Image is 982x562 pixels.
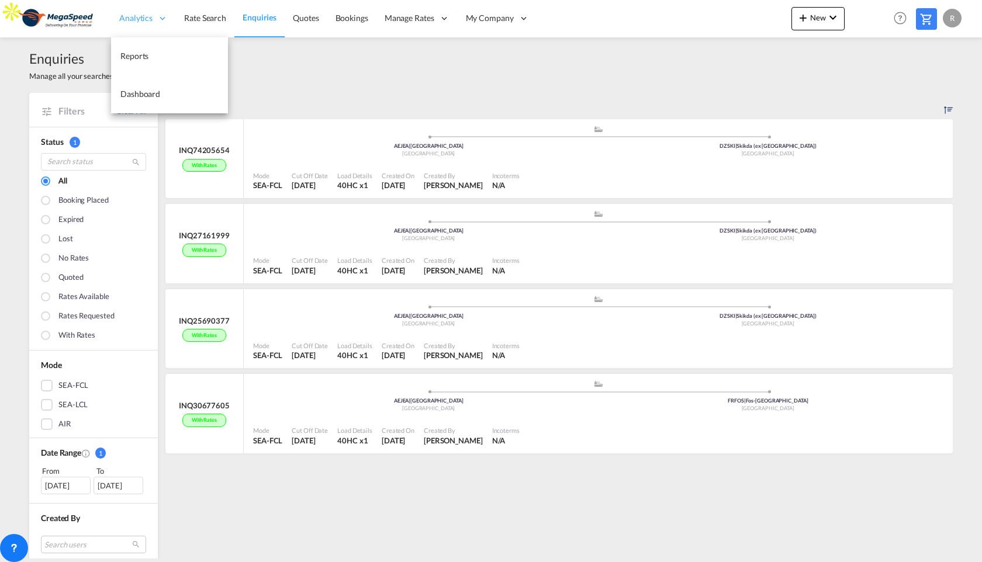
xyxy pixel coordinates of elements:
div: Created On [382,426,414,435]
div: No rates [58,252,89,265]
span: From To [DATE][DATE] [41,465,146,494]
span: [GEOGRAPHIC_DATA] [742,320,794,327]
div: Mode [253,256,282,265]
div: Cut Off Date [292,256,328,265]
span: | [409,227,410,234]
span: DZSKI Skikda (ex [GEOGRAPHIC_DATA]) [720,313,817,319]
div: 8 Aug 2025 [292,435,328,446]
div: AIR [58,418,71,430]
div: To [95,465,147,477]
div: SEA-LCL [58,399,88,411]
div: [DATE] [94,477,143,494]
span: [DATE] [382,181,405,190]
div: SEA-FCL [253,180,282,190]
div: N/A [492,265,506,276]
span: [GEOGRAPHIC_DATA] [742,405,794,411]
span: [DATE] [292,181,315,190]
div: Incoterms [492,426,520,435]
div: Lost [58,233,73,246]
div: N/A [492,180,506,190]
div: 26 Aug 2025 [292,350,328,360]
div: Mode [253,341,282,350]
div: 1 Sep 2025 [292,180,328,190]
div: N/A [492,435,506,446]
div: Created By [424,256,483,265]
div: INQ30677605 [179,400,230,411]
span: [PERSON_NAME] [424,181,483,190]
div: Incoterms [492,256,520,265]
md-icon: assets/icons/custom/ship-fill.svg [592,211,606,217]
span: [DATE] [382,266,405,275]
span: [DATE] [292,351,315,360]
div: Mode [253,171,282,180]
a: Dashboard [111,75,228,113]
div: Quoted [58,272,83,285]
div: From [41,465,92,477]
span: [DATE] [382,351,405,360]
div: Created By [424,341,483,350]
div: Created By [424,426,483,435]
span: [GEOGRAPHIC_DATA] [402,320,455,327]
span: [DATE] [292,266,315,275]
div: Expired [58,214,84,227]
div: SEA-FCL [253,265,282,276]
div: 40HC x 1 [337,350,372,360]
span: | [735,143,737,149]
div: 16 Sep 2025 [292,265,328,276]
md-icon: icon-magnify [132,158,140,166]
span: Dashboard [120,89,160,99]
div: INQ74205654With rates assets/icons/custom/ship-fill.svgassets/icons/custom/roll-o-plane.svgOrigin... [164,119,953,204]
div: Rates available [58,291,109,304]
div: Robin Lasrado [424,350,483,360]
span: | [735,227,737,234]
span: [PERSON_NAME] [424,436,483,445]
span: | [409,397,410,404]
div: INQ27161999 [179,230,230,241]
span: | [409,143,410,149]
div: SEA-FCL [58,380,88,391]
div: INQ74205654 [179,145,230,155]
span: Filters [58,105,116,117]
div: SEA-FCL [253,350,282,360]
div: Created On [382,256,414,265]
div: Incoterms [492,171,520,180]
div: Wesley Pereira [424,435,483,446]
div: All [58,175,67,188]
div: Created On [382,171,414,180]
div: With rates [182,159,226,172]
span: [GEOGRAPHIC_DATA] [402,150,455,157]
span: Status [41,137,63,147]
div: Robin Lasrado [424,265,483,276]
div: 40HC x 1 [337,265,372,276]
div: Mode [253,426,282,435]
div: 26 Aug 2025 [382,180,414,190]
span: | [744,397,746,404]
span: Enquiries [29,49,113,68]
div: With rates [182,329,226,342]
span: DZSKI Skikda (ex [GEOGRAPHIC_DATA]) [720,227,817,234]
span: [GEOGRAPHIC_DATA] [742,150,794,157]
span: AEJEA [GEOGRAPHIC_DATA] [394,143,464,149]
md-icon: assets/icons/custom/ship-fill.svg [592,296,606,302]
div: 26 Aug 2025 [382,350,414,360]
span: Manage all your searches [29,71,113,81]
div: SEA-FCL [253,435,282,446]
div: Load Details [337,256,372,265]
div: Created On [382,341,414,350]
div: Robin Lasrado [424,180,483,190]
div: With rates [182,414,226,427]
div: With rates [58,329,95,342]
md-icon: Created On [81,449,91,458]
span: AEJEA [GEOGRAPHIC_DATA] [394,227,464,234]
div: Sort by: Created on [944,93,953,119]
span: | [409,313,410,319]
span: Date Range [41,447,81,457]
div: Booking placed [58,195,109,207]
div: [DATE] [41,477,91,494]
div: 40HC x 1 [337,180,372,190]
span: [PERSON_NAME] [424,266,483,275]
div: INQ25690377 [179,315,230,326]
md-checkbox: SEA-FCL [41,380,146,391]
div: INQ27161999With rates assets/icons/custom/ship-fill.svgassets/icons/custom/roll-o-plane.svgOrigin... [164,204,953,289]
div: Cut Off Date [292,171,328,180]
